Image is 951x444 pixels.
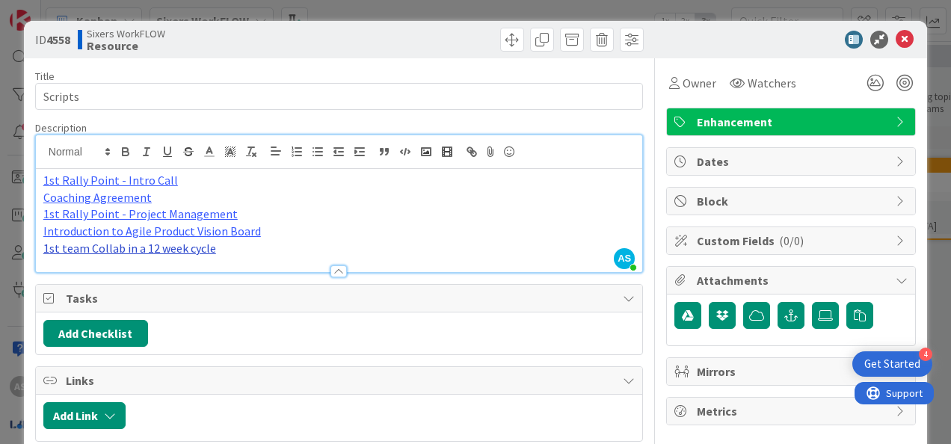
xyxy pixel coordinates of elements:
[748,74,796,92] span: Watchers
[87,40,165,52] b: Resource
[779,233,804,248] span: ( 0/0 )
[43,320,148,347] button: Add Checklist
[87,28,165,40] span: Sixers WorkFLOW
[697,152,888,170] span: Dates
[697,363,888,380] span: Mirrors
[43,206,238,221] a: 1st Rally Point - Project Management
[43,241,216,256] a: 1st team Collab in a 12 week cycle
[66,371,615,389] span: Links
[31,2,68,20] span: Support
[43,223,261,238] a: Introduction to Agile Product Vision Board
[697,232,888,250] span: Custom Fields
[35,70,55,83] label: Title
[43,402,126,429] button: Add Link
[852,351,932,377] div: Open Get Started checklist, remaining modules: 4
[697,192,888,210] span: Block
[43,173,178,188] a: 1st Rally Point - Intro Call
[919,348,932,361] div: 4
[35,121,87,135] span: Description
[35,83,643,110] input: type card name here...
[46,32,70,47] b: 4558
[697,113,888,131] span: Enhancement
[864,357,920,371] div: Get Started
[697,271,888,289] span: Attachments
[43,190,152,205] a: Coaching Agreement
[683,74,716,92] span: Owner
[614,248,635,269] span: AS
[697,402,888,420] span: Metrics
[35,31,70,49] span: ID
[66,289,615,307] span: Tasks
